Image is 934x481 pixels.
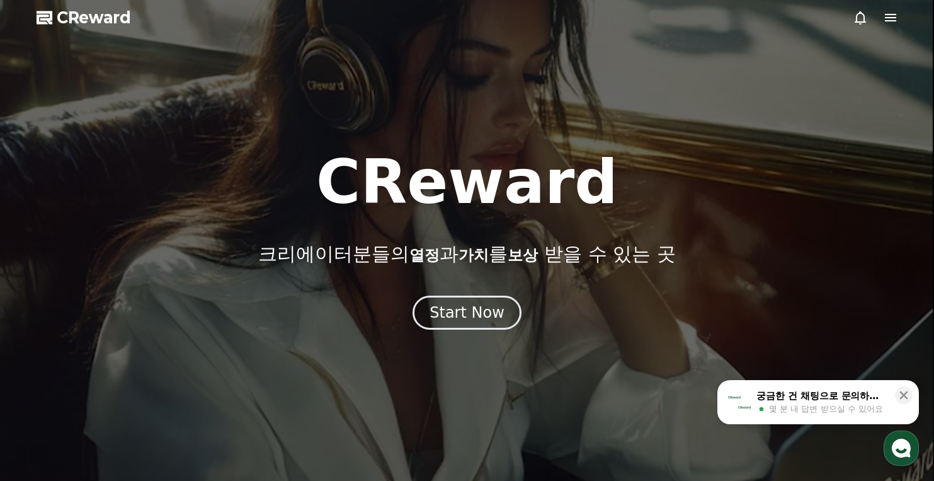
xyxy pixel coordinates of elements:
a: Start Now [413,308,521,320]
span: 열정 [409,246,440,264]
a: CReward [37,8,131,28]
span: 가치 [458,246,489,264]
h1: CReward [316,152,618,212]
span: 보상 [508,246,538,264]
span: CReward [57,8,131,28]
button: Start Now [413,296,521,330]
p: 크리에이터분들의 과 를 받을 수 있는 곳 [258,243,675,265]
div: Start Now [430,303,504,323]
